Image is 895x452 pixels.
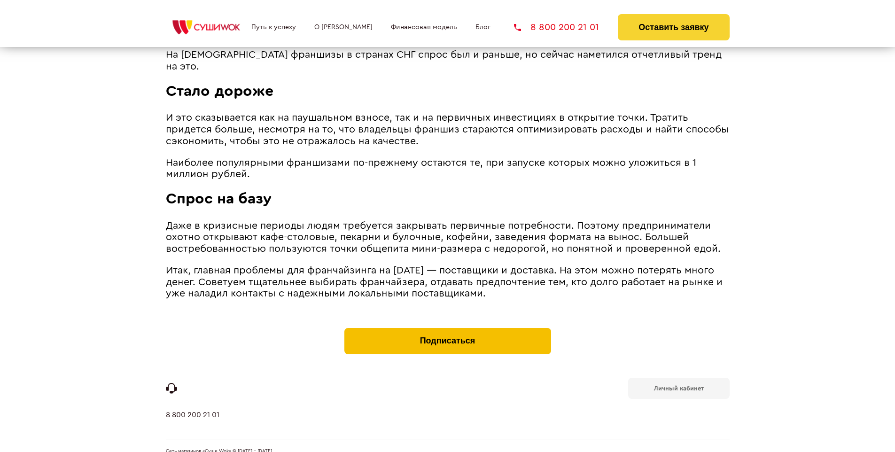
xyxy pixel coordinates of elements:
[530,23,599,32] span: 8 800 200 21 01
[166,50,722,71] span: На [DEMOGRAPHIC_DATA] франшизы в странах СНГ спрос был и раньше, но сейчас наметился отчетливый т...
[514,23,599,32] a: 8 800 200 21 01
[166,191,272,206] span: Спрос на базу
[391,23,457,31] a: Финансовая модель
[166,411,219,439] a: 8 800 200 21 01
[166,221,721,254] span: Даже в кризисные периоды людям требуется закрывать первичные потребности. Поэтому предприниматели...
[344,328,551,354] button: Подписаться
[618,14,729,40] button: Оставить заявку
[166,113,729,146] span: И это сказывается как на паушальном взносе, так и на первичных инвестициях в открытие точки. Трат...
[628,378,730,399] a: Личный кабинет
[251,23,296,31] a: Путь к успеху
[314,23,373,31] a: О [PERSON_NAME]
[166,158,696,179] span: Наиболее популярными франшизами по-прежнему остаются те, при запуске которых можно уложиться в 1 ...
[166,84,273,99] span: Стало дороже
[166,265,723,298] span: Итак, главная проблемы для франчайзинга на [DATE] ― поставщики и доставка. На этом можно потерять...
[475,23,490,31] a: Блог
[654,385,704,391] b: Личный кабинет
